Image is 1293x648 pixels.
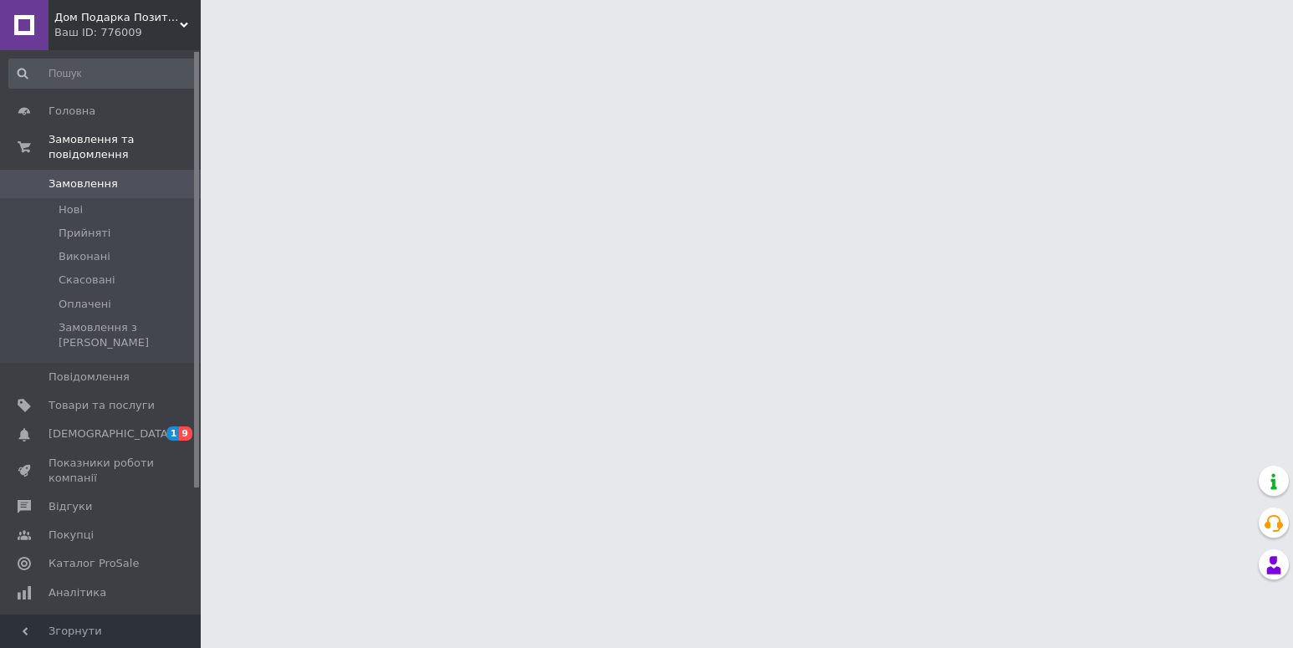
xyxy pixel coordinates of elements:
span: Нові [59,202,83,217]
span: Дом Подарка Позитив [54,10,180,25]
span: Замовлення [49,176,118,191]
span: Покупці [49,528,94,543]
span: Прийняті [59,226,110,241]
span: Аналітика [49,585,106,600]
span: Інструменти веб-майстра та SEO [49,614,155,644]
span: Товари та послуги [49,398,155,413]
span: Скасовані [59,273,115,288]
span: [DEMOGRAPHIC_DATA] [49,426,172,441]
span: 1 [166,426,180,441]
span: Каталог ProSale [49,556,139,571]
span: Виконані [59,249,110,264]
span: Оплачені [59,297,111,312]
span: Замовлення та повідомлення [49,132,201,162]
span: Відгуки [49,499,92,514]
div: Ваш ID: 776009 [54,25,201,40]
span: Показники роботи компанії [49,456,155,486]
span: Головна [49,104,95,119]
span: 9 [179,426,192,441]
span: Замовлення з [PERSON_NAME] [59,320,196,350]
span: Повідомлення [49,370,130,385]
input: Пошук [8,59,197,89]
